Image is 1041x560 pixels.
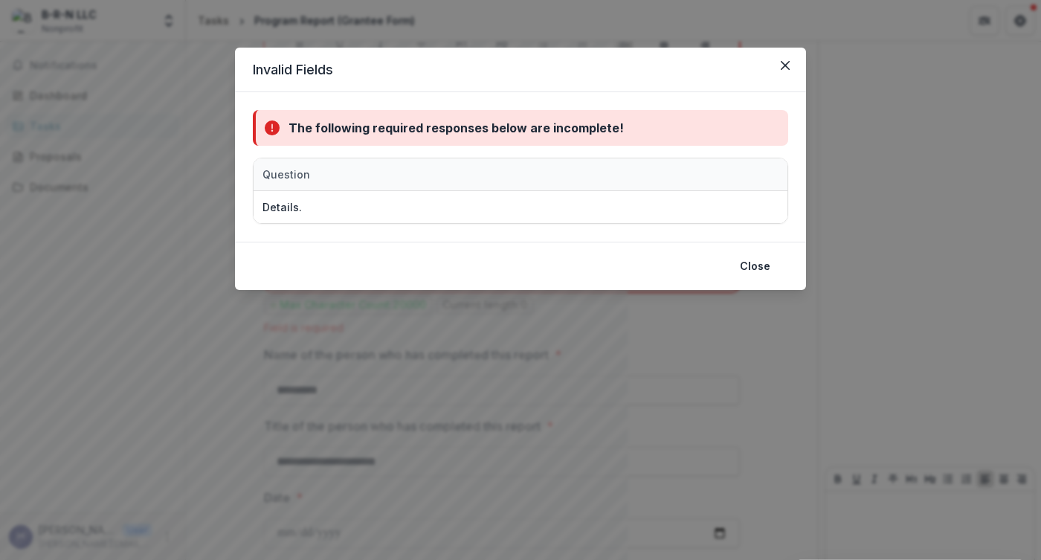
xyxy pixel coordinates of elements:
[254,158,625,190] div: Question
[289,119,624,137] div: The following required responses below are incomplete!
[773,54,797,77] button: Close
[262,199,302,215] div: Details.
[254,167,319,182] div: Question
[731,254,779,278] button: Close
[235,48,806,92] header: Invalid Fields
